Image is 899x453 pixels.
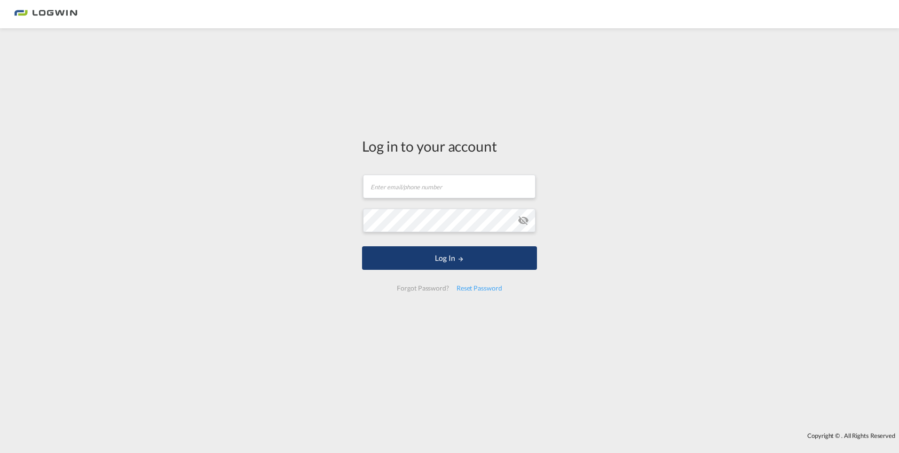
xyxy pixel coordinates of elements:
md-icon: icon-eye-off [518,215,529,226]
div: Forgot Password? [393,280,452,297]
div: Reset Password [453,280,506,297]
div: Log in to your account [362,136,537,156]
button: LOGIN [362,246,537,270]
img: bc73a0e0d8c111efacd525e4c8ad7d32.png [14,4,78,25]
input: Enter email/phone number [363,175,536,198]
